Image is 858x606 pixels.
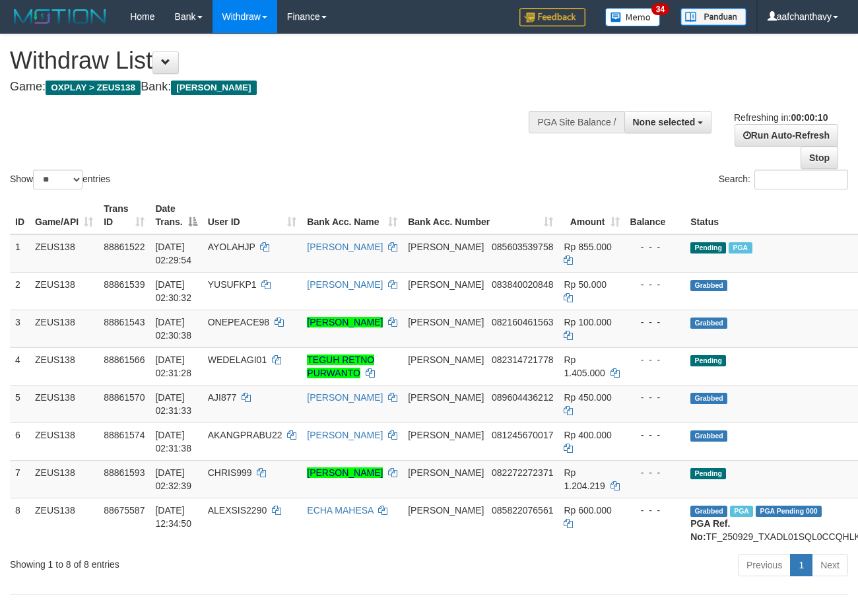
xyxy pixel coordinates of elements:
[801,147,838,169] a: Stop
[203,197,302,234] th: User ID: activate to sort column ascending
[690,430,727,442] span: Grabbed
[812,554,848,576] a: Next
[30,422,98,460] td: ZEUS138
[98,197,150,234] th: Trans ID: activate to sort column ascending
[104,354,145,365] span: 88861566
[558,197,624,234] th: Amount: activate to sort column ascending
[735,124,838,147] a: Run Auto-Refresh
[630,353,680,366] div: - - -
[104,505,145,516] span: 88675587
[10,197,30,234] th: ID
[307,279,383,290] a: [PERSON_NAME]
[738,554,791,576] a: Previous
[408,354,484,365] span: [PERSON_NAME]
[492,467,553,478] span: Copy 082272272371 to clipboard
[155,430,191,454] span: [DATE] 02:31:38
[10,48,559,74] h1: Withdraw List
[690,468,726,479] span: Pending
[408,467,484,478] span: [PERSON_NAME]
[408,430,484,440] span: [PERSON_NAME]
[690,318,727,329] span: Grabbed
[791,112,828,123] strong: 00:00:10
[208,392,237,403] span: AJI877
[564,467,605,491] span: Rp 1.204.219
[492,430,553,440] span: Copy 081245670017 to clipboard
[104,242,145,252] span: 88861522
[492,505,553,516] span: Copy 085822076561 to clipboard
[408,317,484,327] span: [PERSON_NAME]
[564,392,611,403] span: Rp 450.000
[33,170,82,189] select: Showentries
[408,505,484,516] span: [PERSON_NAME]
[564,242,611,252] span: Rp 855.000
[564,279,607,290] span: Rp 50.000
[307,354,374,378] a: TEGUH RETNO PURWANTO
[408,242,484,252] span: [PERSON_NAME]
[10,347,30,385] td: 4
[756,506,822,517] span: PGA Pending
[754,170,848,189] input: Search:
[564,505,611,516] span: Rp 600.000
[208,279,257,290] span: YUSUFKP1
[208,317,269,327] span: ONEPEACE98
[633,117,696,127] span: None selected
[208,354,267,365] span: WEDELAGI01
[104,392,145,403] span: 88861570
[104,279,145,290] span: 88861539
[30,385,98,422] td: ZEUS138
[529,111,624,133] div: PGA Site Balance /
[492,354,553,365] span: Copy 082314721778 to clipboard
[155,279,191,303] span: [DATE] 02:30:32
[690,280,727,291] span: Grabbed
[408,279,484,290] span: [PERSON_NAME]
[730,506,753,517] span: Marked by aafpengsreynich
[10,234,30,273] td: 1
[10,422,30,460] td: 6
[624,111,712,133] button: None selected
[690,242,726,253] span: Pending
[302,197,403,234] th: Bank Acc. Name: activate to sort column ascending
[307,430,383,440] a: [PERSON_NAME]
[307,467,383,478] a: [PERSON_NAME]
[208,430,282,440] span: AKANGPRABU22
[734,112,828,123] span: Refreshing in:
[307,242,383,252] a: [PERSON_NAME]
[690,518,730,542] b: PGA Ref. No:
[690,506,727,517] span: Grabbed
[492,279,553,290] span: Copy 083840020848 to clipboard
[307,505,373,516] a: ECHA MAHESA
[171,81,256,95] span: [PERSON_NAME]
[630,278,680,291] div: - - -
[690,393,727,404] span: Grabbed
[630,504,680,517] div: - - -
[625,197,686,234] th: Balance
[155,467,191,491] span: [DATE] 02:32:39
[10,553,348,571] div: Showing 1 to 8 of 8 entries
[564,317,611,327] span: Rp 100.000
[30,197,98,234] th: Game/API: activate to sort column ascending
[208,467,252,478] span: CHRIS999
[492,392,553,403] span: Copy 089604436212 to clipboard
[155,317,191,341] span: [DATE] 02:30:38
[208,242,255,252] span: AYOLAHJP
[630,466,680,479] div: - - -
[10,460,30,498] td: 7
[10,310,30,347] td: 3
[408,392,484,403] span: [PERSON_NAME]
[564,430,611,440] span: Rp 400.000
[630,316,680,329] div: - - -
[690,355,726,366] span: Pending
[307,392,383,403] a: [PERSON_NAME]
[30,234,98,273] td: ZEUS138
[651,3,669,15] span: 34
[30,498,98,549] td: ZEUS138
[10,385,30,422] td: 5
[719,170,848,189] label: Search:
[155,354,191,378] span: [DATE] 02:31:28
[155,392,191,416] span: [DATE] 02:31:33
[30,347,98,385] td: ZEUS138
[30,272,98,310] td: ZEUS138
[307,317,383,327] a: [PERSON_NAME]
[104,317,145,327] span: 88861543
[403,197,558,234] th: Bank Acc. Number: activate to sort column ascending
